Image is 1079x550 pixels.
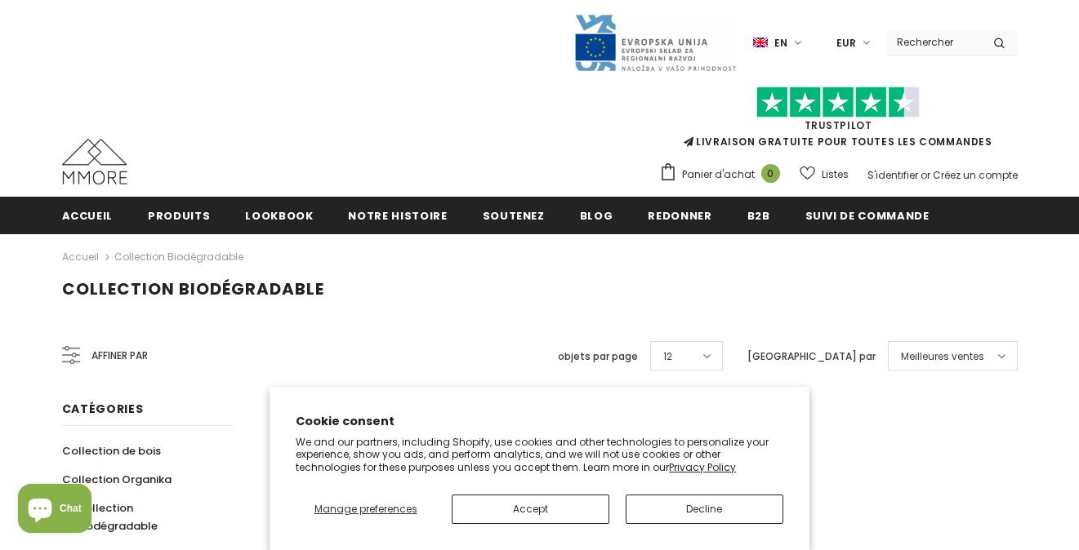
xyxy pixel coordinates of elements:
a: Créez un compte [933,168,1018,182]
span: Panier d'achat [682,166,755,183]
h2: Cookie consent [296,413,783,430]
a: S'identifier [867,168,918,182]
span: Notre histoire [348,208,447,224]
a: Collection Organika [62,465,172,494]
span: Collection biodégradable [76,500,158,534]
a: soutenez [483,197,545,233]
span: Produits [148,208,210,224]
a: Privacy Policy [669,460,736,474]
button: Manage preferences [296,495,435,524]
span: en [774,35,787,51]
img: Javni Razpis [573,13,737,73]
span: Collection biodégradable [62,277,324,300]
img: i-lang-1.png [753,36,768,50]
a: TrustPilot [805,118,872,132]
a: Redonner [648,197,711,233]
img: Faites confiance aux étoiles pilotes [756,86,920,118]
span: Collection Organika [62,472,172,487]
a: Notre histoire [348,197,447,233]
span: Catégories [62,401,144,417]
inbox-online-store-chat: Shopify online store chat [13,484,96,537]
a: Accueil [62,247,99,267]
button: Accept [452,495,609,524]
a: Javni Razpis [573,35,737,49]
span: Lookbook [245,208,313,224]
span: 12 [663,348,672,365]
label: objets par page [558,348,638,365]
img: Cas MMORE [62,139,127,184]
span: 0 [761,164,780,183]
span: Accueil [62,208,114,224]
a: Listes [800,160,849,189]
label: [GEOGRAPHIC_DATA] par [747,348,876,365]
span: B2B [747,208,770,224]
span: Blog [580,208,613,224]
a: Suivi de commande [805,197,930,233]
a: Collection biodégradable [62,494,216,540]
a: Accueil [62,197,114,233]
a: Collection de bois [62,437,161,465]
a: Produits [148,197,210,233]
a: Lookbook [245,197,313,233]
a: B2B [747,197,770,233]
span: or [921,168,930,182]
span: Listes [822,166,849,183]
a: Blog [580,197,613,233]
input: Search Site [887,30,981,54]
a: Collection biodégradable [114,250,243,264]
a: Panier d'achat 0 [659,162,788,187]
span: Collection de bois [62,443,161,459]
span: Affiner par [91,347,148,365]
span: EUR [836,35,856,51]
span: LIVRAISON GRATUITE POUR TOUTES LES COMMANDES [659,94,1018,149]
span: Manage preferences [314,502,417,516]
span: Meilleures ventes [901,348,984,365]
p: We and our partners, including Shopify, use cookies and other technologies to personalize your ex... [296,436,783,474]
span: soutenez [483,208,545,224]
span: Suivi de commande [805,208,930,224]
span: Redonner [648,208,711,224]
button: Decline [626,495,783,524]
